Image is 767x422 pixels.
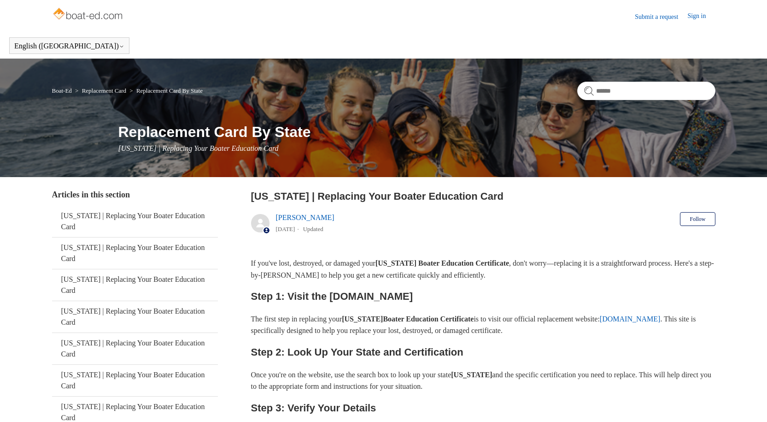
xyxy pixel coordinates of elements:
h2: Step 3: Verify Your Details [251,400,715,416]
strong: [US_STATE] [342,315,383,323]
img: Boat-Ed Help Center home page [52,6,125,24]
a: [US_STATE] | Replacing Your Boater Education Card [52,365,218,396]
li: Replacement Card [73,87,128,94]
a: [PERSON_NAME] [276,214,334,221]
a: [US_STATE] | Replacing Your Boater Education Card [52,269,218,301]
input: Search [577,82,715,100]
p: The first step in replacing your is to visit our official replacement website: . This site is spe... [251,313,715,337]
button: Follow Article [680,212,715,226]
h2: Step 2: Look Up Your State and Certification [251,344,715,360]
span: [US_STATE] | Replacing Your Boater Education Card [118,144,279,152]
h2: Maryland | Replacing Your Boater Education Card [251,189,715,204]
span: Articles in this section [52,190,130,199]
button: English ([GEOGRAPHIC_DATA]) [14,42,124,50]
strong: [US_STATE] Boater Education Certificate [375,259,509,267]
h1: Replacement Card By State [118,121,715,143]
p: If you've lost, destroyed, or damaged your , don't worry—replacing it is a straightforward proces... [251,257,715,281]
a: [DOMAIN_NAME] [600,315,661,323]
p: Once you're on the website, use the search box to look up your state and the specific certificati... [251,369,715,392]
a: Boat-Ed [52,87,72,94]
a: [US_STATE] | Replacing Your Boater Education Card [52,333,218,364]
li: Updated [303,226,323,232]
li: Replacement Card By State [128,87,203,94]
li: Boat-Ed [52,87,74,94]
time: 05/22/2024, 10:41 [276,226,295,232]
strong: [US_STATE] [451,371,492,379]
a: Replacement Card By State [136,87,203,94]
a: Submit a request [635,12,687,22]
a: [US_STATE] | Replacing Your Boater Education Card [52,301,218,333]
a: Sign in [687,11,715,22]
a: [US_STATE] | Replacing Your Boater Education Card [52,206,218,237]
strong: Boater Education Certificate [383,315,474,323]
a: Replacement Card [82,87,126,94]
h2: Step 1: Visit the [DOMAIN_NAME] [251,288,715,304]
a: [US_STATE] | Replacing Your Boater Education Card [52,238,218,269]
